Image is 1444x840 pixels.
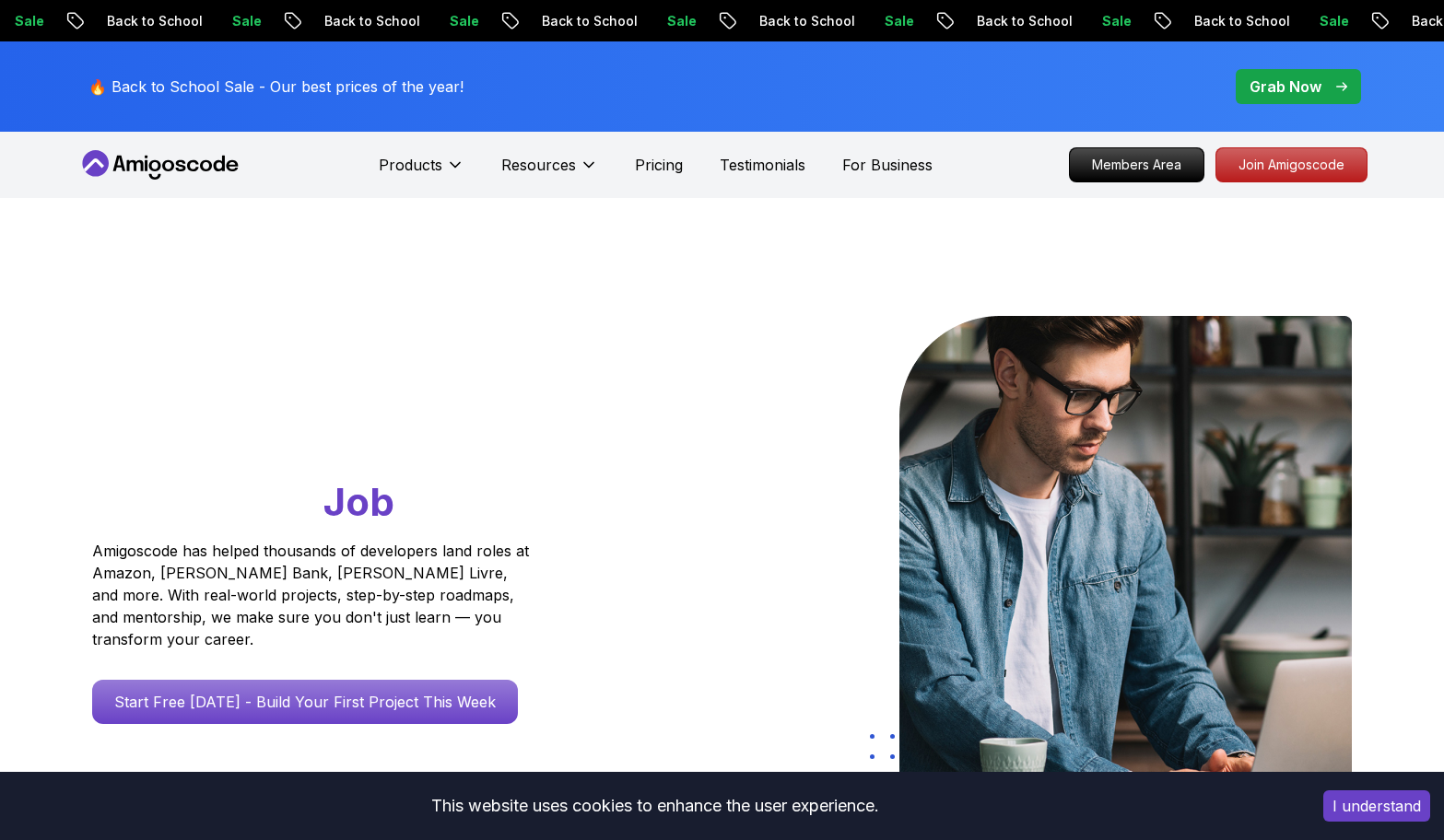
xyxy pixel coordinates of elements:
[92,540,534,650] p: Amigoscode has helped thousands of developers land roles at Amazon, [PERSON_NAME] Bank, [PERSON_N...
[1227,12,1286,30] p: Sale
[139,12,198,30] p: Sale
[1216,148,1367,181] p: Join Amigoscode
[666,12,792,30] p: Back to School
[501,154,598,191] button: Resources
[1009,12,1068,30] p: Sale
[899,316,1352,790] img: hero
[635,154,683,176] a: Pricing
[1215,147,1368,182] a: Join Amigoscode
[792,12,851,30] p: Sale
[14,786,1296,826] div: This website uses cookies to enhance the user experience.
[574,12,633,30] p: Sale
[1070,148,1203,181] p: Members Area
[1069,147,1204,182] a: Members Area
[1323,790,1430,822] button: Accept cookies
[1250,76,1321,98] p: Grab Now
[379,154,442,176] p: Products
[884,12,1009,30] p: Back to School
[92,316,600,529] h1: Go From Learning to Hired: Master Java, Spring Boot & Cloud Skills That Get You the
[357,12,416,30] p: Sale
[720,154,805,176] a: Testimonials
[92,680,518,724] a: Start Free [DATE] - Build Your First Project This Week
[449,12,574,30] p: Back to School
[379,154,464,191] button: Products
[231,12,357,30] p: Back to School
[14,12,139,30] p: Back to School
[501,154,576,176] p: Resources
[1319,12,1444,30] p: Back to School
[88,76,464,98] p: 🔥 Back to School Sale - Our best prices of the year!
[323,478,394,525] span: Job
[842,154,933,176] a: For Business
[1101,12,1227,30] p: Back to School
